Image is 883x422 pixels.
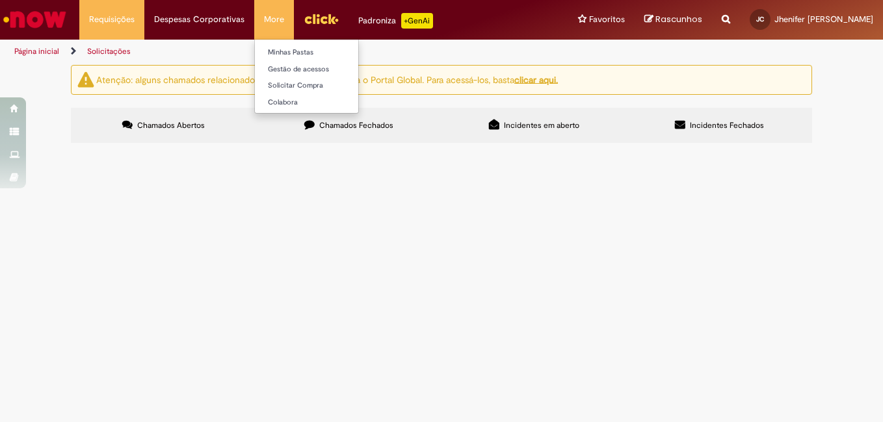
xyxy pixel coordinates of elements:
img: click_logo_yellow_360x200.png [304,9,339,29]
span: JC [756,15,764,23]
span: Requisições [89,13,135,26]
a: Gestão de acessos [255,62,398,77]
ul: More [254,39,359,114]
img: ServiceNow [1,6,68,32]
a: Rascunhos [644,14,702,26]
a: Colabora [255,95,398,110]
span: Chamados Fechados [319,120,393,130]
span: Rascunhos [655,13,702,25]
a: Página inicial [14,46,59,56]
span: Favoritos [589,13,625,26]
ng-bind-html: Atenção: alguns chamados relacionados a T.I foram migrados para o Portal Global. Para acessá-los,... [96,73,558,85]
span: Despesas Corporativas [154,13,244,26]
a: Solicitar Compra [255,79,398,93]
ul: Trilhas de página [10,40,579,64]
span: Chamados Abertos [137,120,205,130]
span: More [264,13,284,26]
span: Jhenifer [PERSON_NAME] [774,14,873,25]
span: Incidentes em aberto [504,120,579,130]
span: Incidentes Fechados [690,120,764,130]
a: Solicitações [87,46,131,56]
a: clicar aqui. [514,73,558,85]
a: Minhas Pastas [255,45,398,60]
div: Padroniza [358,13,433,29]
p: +GenAi [401,13,433,29]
